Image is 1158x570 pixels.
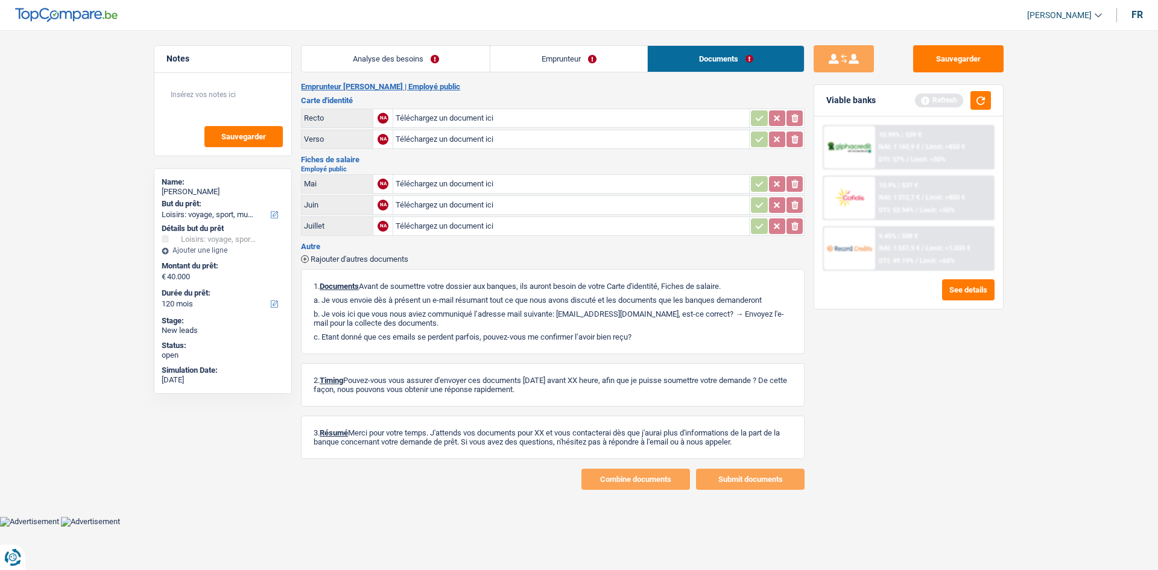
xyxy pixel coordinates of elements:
span: Limit: <50% [920,206,955,214]
h3: Fiches de salaire [301,156,805,163]
div: 10.99% | 539 € [879,131,922,139]
span: Limit: >1.033 € [926,244,970,252]
p: 3. Merci pour votre temps. J'attends vos documents pour XX et vous contacterai dès que j'aurai p... [314,428,792,446]
button: Sauvegarder [204,126,283,147]
div: NA [378,113,388,124]
div: Recto [304,113,370,122]
div: Status: [162,341,284,350]
div: 10.9% | 537 € [879,182,918,189]
div: Juin [304,200,370,209]
div: open [162,350,284,360]
div: Juillet [304,221,370,230]
div: NA [378,179,388,189]
div: Détails but du prêt [162,224,284,233]
div: Viable banks [826,95,876,106]
span: NAI: 1 160,9 € [879,143,920,151]
h5: Notes [166,54,279,64]
div: NA [378,221,388,232]
div: 9.45% | 508 € [879,232,918,240]
span: DTI: 49.19% [879,257,914,265]
label: Montant du prêt: [162,261,282,271]
span: / [916,206,918,214]
button: Sauvegarder [913,45,1004,72]
span: Résumé [320,428,348,437]
button: Rajouter d'autres documents [301,255,408,263]
span: / [922,143,924,151]
a: Documents [648,46,804,72]
p: c. Etant donné que ces emails se perdent parfois, pouvez-vous me confirmer l’avoir bien reçu? [314,332,792,341]
span: / [916,257,918,265]
span: Documents [320,282,359,291]
div: Name: [162,177,284,187]
div: [DATE] [162,375,284,385]
span: [PERSON_NAME] [1027,10,1092,21]
span: NAI: 1 312,7 € [879,194,920,201]
h2: Emprunteur [PERSON_NAME] | Employé public [301,82,805,92]
div: Simulation Date: [162,366,284,375]
button: Combine documents [581,469,690,490]
img: Advertisement [61,517,120,527]
span: / [922,194,924,201]
span: Limit: >850 € [926,143,965,151]
label: But du prêt: [162,199,282,209]
div: New leads [162,326,284,335]
span: / [922,244,924,252]
a: Emprunteur [490,46,647,72]
p: 2. Pouvez-vous vous assurer d'envoyer ces documents [DATE] avant XX heure, afin que je puisse sou... [314,376,792,394]
img: Cofidis [827,186,872,209]
div: NA [378,200,388,211]
button: See details [942,279,995,300]
img: Record Credits [827,237,872,259]
div: [PERSON_NAME] [162,187,284,197]
button: Submit documents [696,469,805,490]
span: NAI: 1 557,9 € [879,244,920,252]
h2: Employé public [301,166,805,173]
p: a. Je vous envoie dès à présent un e-mail résumant tout ce que nous avons discuté et les doc... [314,296,792,305]
a: [PERSON_NAME] [1017,5,1102,25]
div: fr [1131,9,1143,21]
div: Refresh [915,93,963,107]
p: b. Je vois ici que vous nous aviez communiqué l’adresse mail suivante: [EMAIL_ADDRESS][DOMAIN_NA... [314,309,792,328]
a: Analyse des besoins [302,46,490,72]
span: € [162,272,166,282]
span: DTI: 57% [879,156,905,163]
span: DTI: 53.94% [879,206,914,214]
p: 1. Avant de soumettre votre dossier aux banques, ils auront besoin de votre Carte d'identité, Fic... [314,282,792,291]
h3: Autre [301,242,805,250]
label: Durée du prêt: [162,288,282,298]
span: Limit: >800 € [926,194,965,201]
div: Mai [304,179,370,188]
img: TopCompare Logo [15,8,118,22]
div: Verso [304,135,370,144]
span: Rajouter d'autres documents [311,255,408,263]
span: Limit: <65% [920,257,955,265]
div: Ajouter une ligne [162,246,284,255]
div: Stage: [162,316,284,326]
div: NA [378,134,388,145]
span: Sauvegarder [221,133,266,141]
span: Timing [320,376,343,385]
span: Limit: <50% [911,156,946,163]
span: / [906,156,909,163]
img: AlphaCredit [827,141,872,154]
h3: Carte d'identité [301,97,805,104]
